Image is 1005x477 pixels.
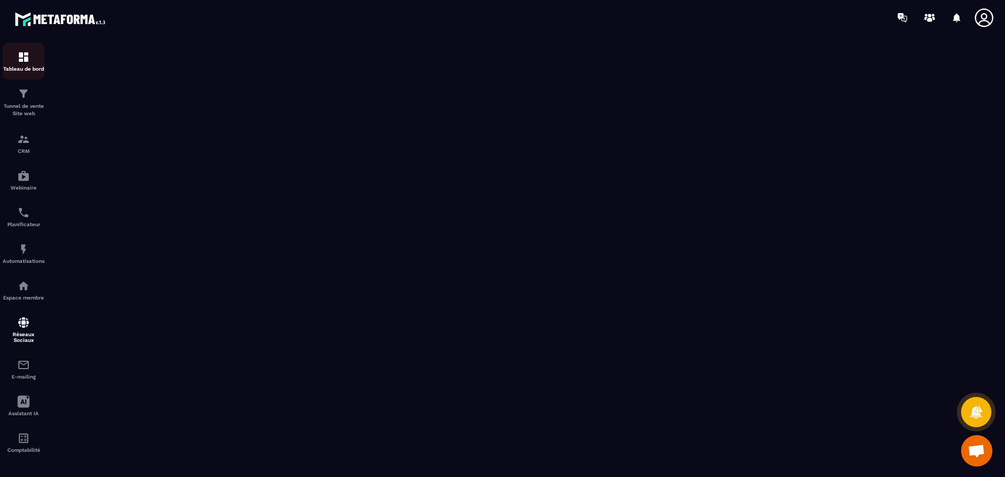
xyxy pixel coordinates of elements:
img: accountant [17,432,30,445]
img: automations [17,243,30,256]
p: CRM [3,148,44,154]
a: automationsautomationsEspace membre [3,272,44,308]
img: formation [17,51,30,63]
p: E-mailing [3,374,44,380]
img: email [17,359,30,371]
p: Tableau de bord [3,66,44,72]
p: Comptabilité [3,447,44,453]
a: automationsautomationsWebinaire [3,162,44,198]
img: formation [17,133,30,146]
img: automations [17,280,30,292]
a: Assistant IA [3,387,44,424]
a: emailemailE-mailing [3,351,44,387]
img: automations [17,170,30,182]
img: formation [17,87,30,100]
p: Espace membre [3,295,44,301]
a: automationsautomationsAutomatisations [3,235,44,272]
a: formationformationTableau de bord [3,43,44,80]
p: Assistant IA [3,411,44,416]
img: logo [15,9,109,29]
p: Automatisations [3,258,44,264]
a: formationformationTunnel de vente Site web [3,80,44,125]
a: schedulerschedulerPlanificateur [3,198,44,235]
p: Tunnel de vente Site web [3,103,44,117]
p: Webinaire [3,185,44,191]
a: formationformationCRM [3,125,44,162]
a: social-networksocial-networkRéseaux Sociaux [3,308,44,351]
div: Ouvrir le chat [961,435,992,467]
img: scheduler [17,206,30,219]
img: social-network [17,316,30,329]
a: accountantaccountantComptabilité [3,424,44,461]
p: Réseaux Sociaux [3,331,44,343]
p: Planificateur [3,221,44,227]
